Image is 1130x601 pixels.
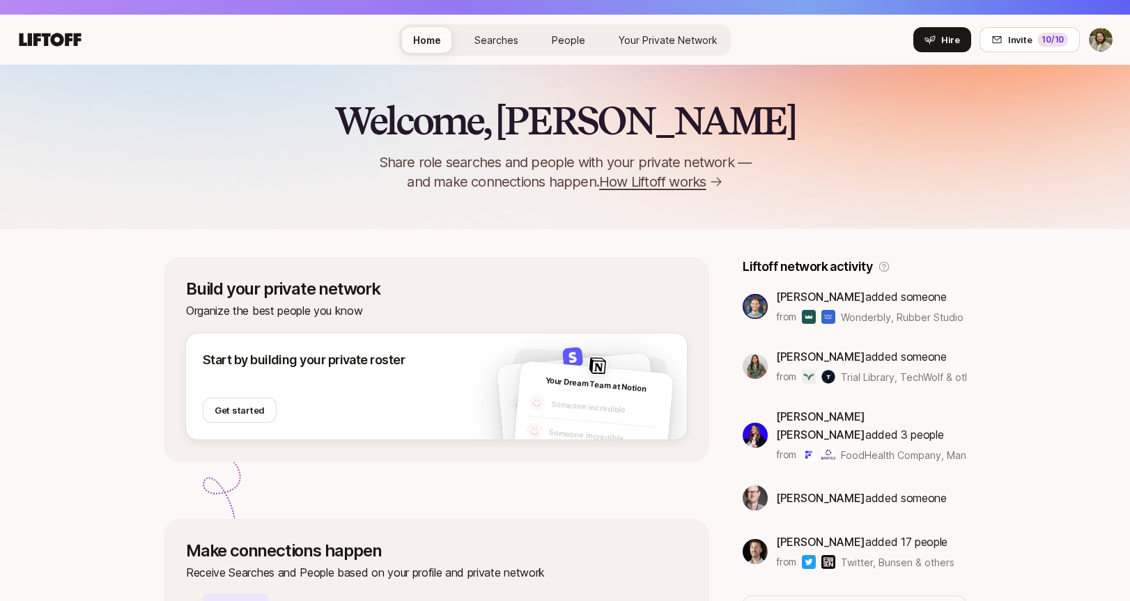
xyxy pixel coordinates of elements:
[203,350,405,370] p: Start by building your private roster
[619,33,718,47] span: Your Private Network
[562,347,583,368] img: 2b728d15_dfec_4a50_a887_651285096614.jpg
[548,426,658,448] p: Someone incredible
[802,310,816,324] img: Wonderbly
[334,100,796,141] h2: Welcome, [PERSON_NAME]
[1037,33,1068,47] div: 10 /10
[980,27,1080,52] button: Invite10/10
[821,370,835,384] img: TechWolf
[743,354,768,379] img: 25784b18_f9aa_41da_a901_88177dc33b85.jpg
[776,533,954,551] p: added 17 people
[607,27,729,53] a: Your Private Network
[776,350,865,364] span: [PERSON_NAME]
[474,33,518,47] span: Searches
[528,393,546,412] img: default-avatar.svg
[776,489,947,507] p: added someone
[599,172,706,192] span: How Liftoff works
[802,555,816,569] img: Twitter
[550,398,660,420] p: Someone incredible
[552,33,585,47] span: People
[743,423,768,448] img: 891135f0_4162_4ff7_9523_6dcedf045379.jpg
[841,311,1005,323] span: Wonderbly, Rubber Studio & others
[599,172,722,192] a: How Liftoff works
[541,27,596,53] a: People
[186,563,687,582] p: Receive Searches and People based on your profile and private network
[776,446,796,463] p: from
[776,348,966,366] p: added someone
[402,27,452,53] a: Home
[776,309,796,325] p: from
[203,398,277,423] button: Get started
[587,355,608,376] img: 882c380d_1f47_4f86_9ece_71de6d7ea5ba.jpg
[776,491,865,505] span: [PERSON_NAME]
[821,310,835,324] img: Rubber Studio
[841,555,954,570] span: Twitter, Bunsen & others
[941,33,960,47] span: Hire
[841,449,1028,461] span: FoodHealth Company, Manifold & others
[1088,27,1113,52] button: Chris Andrews
[513,423,531,442] img: default-avatar.svg
[356,153,774,192] p: Share role searches and people with your private network — and make connections happen.
[743,539,768,564] img: 023d175b_c578_411c_8928_0e969cf2b4b8.jfif
[413,33,441,47] span: Home
[186,302,687,320] p: Organize the best people you know
[776,554,796,570] p: from
[743,485,768,510] img: 38265413_5a66_4abc_b3e5_8d96d609e730.jpg
[186,541,687,561] p: Make connections happen
[802,448,816,462] img: FoodHealth Company
[545,375,647,394] span: Your Dream Team at Notion
[776,535,865,549] span: [PERSON_NAME]
[511,395,529,413] img: default-avatar.svg
[463,27,529,53] a: Searches
[821,555,835,569] img: Bunsen
[1008,33,1032,47] span: Invite
[743,294,768,319] img: f1eb22b6_d817_4b85_942c_72e53b20fa75.jpg
[743,257,872,276] p: Liftoff network activity
[802,370,816,384] img: Trial Library
[1089,28,1113,52] img: Chris Andrews
[776,407,966,444] p: added 3 people
[776,288,966,306] p: added someone
[186,279,687,299] p: Build your private network
[526,422,544,440] img: default-avatar.svg
[821,448,835,462] img: Manifold
[841,370,966,384] span: Trial Library, TechWolf & others
[776,368,796,385] p: from
[776,409,865,442] span: [PERSON_NAME] [PERSON_NAME]
[776,290,865,304] span: [PERSON_NAME]
[913,27,971,52] button: Hire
